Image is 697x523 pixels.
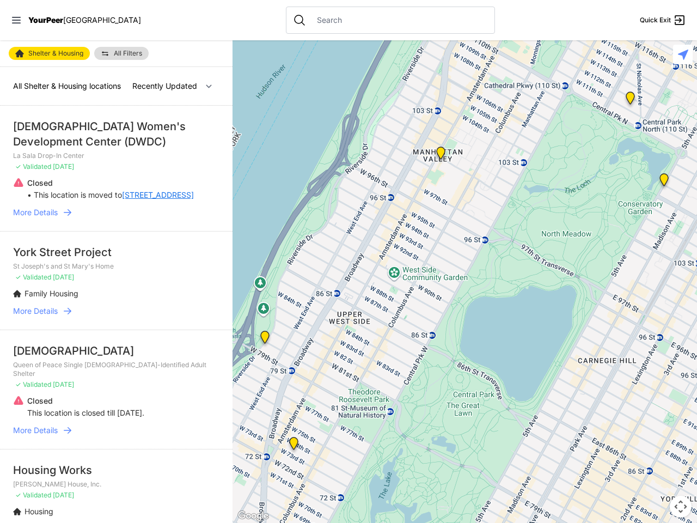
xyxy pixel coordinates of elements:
[53,162,74,171] span: [DATE]
[122,190,194,200] a: [STREET_ADDRESS]
[28,17,141,23] a: YourPeer[GEOGRAPHIC_DATA]
[287,437,301,454] div: Hamilton Senior Center
[13,425,58,436] span: More Details
[15,380,51,388] span: ✓ Validated
[640,14,686,27] a: Quick Exit
[235,509,271,523] a: Open this area in Google Maps (opens a new window)
[94,47,149,60] a: All Filters
[15,491,51,499] span: ✓ Validated
[27,178,194,188] p: Closed
[13,480,219,489] p: [PERSON_NAME] House, Inc.
[13,306,58,317] span: More Details
[15,162,51,171] span: ✓ Validated
[28,15,63,25] span: YourPeer
[13,245,219,260] div: York Street Project
[670,496,692,518] button: Map camera controls
[310,15,488,26] input: Search
[63,15,141,25] span: [GEOGRAPHIC_DATA]
[25,289,78,298] span: Family Housing
[28,50,83,57] span: Shelter & Housing
[53,273,74,281] span: [DATE]
[27,396,144,406] p: Closed
[53,491,74,499] span: [DATE]
[13,361,219,378] p: Queen of Peace Single [DEMOGRAPHIC_DATA]-Identified Adult Shelter
[9,47,90,60] a: Shelter & Housing
[13,151,219,160] p: La Sala Drop-In Center
[623,92,637,109] div: 820 MRT Residential Chemical Dependence Treatment Program
[27,408,144,418] p: This location is closed till [DATE].
[13,262,219,271] p: St Joseph's and St Mary's Home
[640,16,671,25] span: Quick Exit
[13,207,58,218] span: More Details
[13,343,219,358] div: [DEMOGRAPHIC_DATA]
[13,81,121,90] span: All Shelter & Housing locations
[27,190,194,200] p: • This location is moved to
[13,425,219,436] a: More Details
[53,380,74,388] span: [DATE]
[13,463,219,478] div: Housing Works
[13,119,219,149] div: [DEMOGRAPHIC_DATA] Women's Development Center (DWDC)
[235,509,271,523] img: Google
[434,147,448,164] div: Trinity Lutheran Church
[258,331,272,348] div: Administrative Office, No Walk-Ins
[25,507,53,516] span: Housing
[15,273,51,281] span: ✓ Validated
[13,306,219,317] a: More Details
[13,207,219,218] a: More Details
[114,50,142,57] span: All Filters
